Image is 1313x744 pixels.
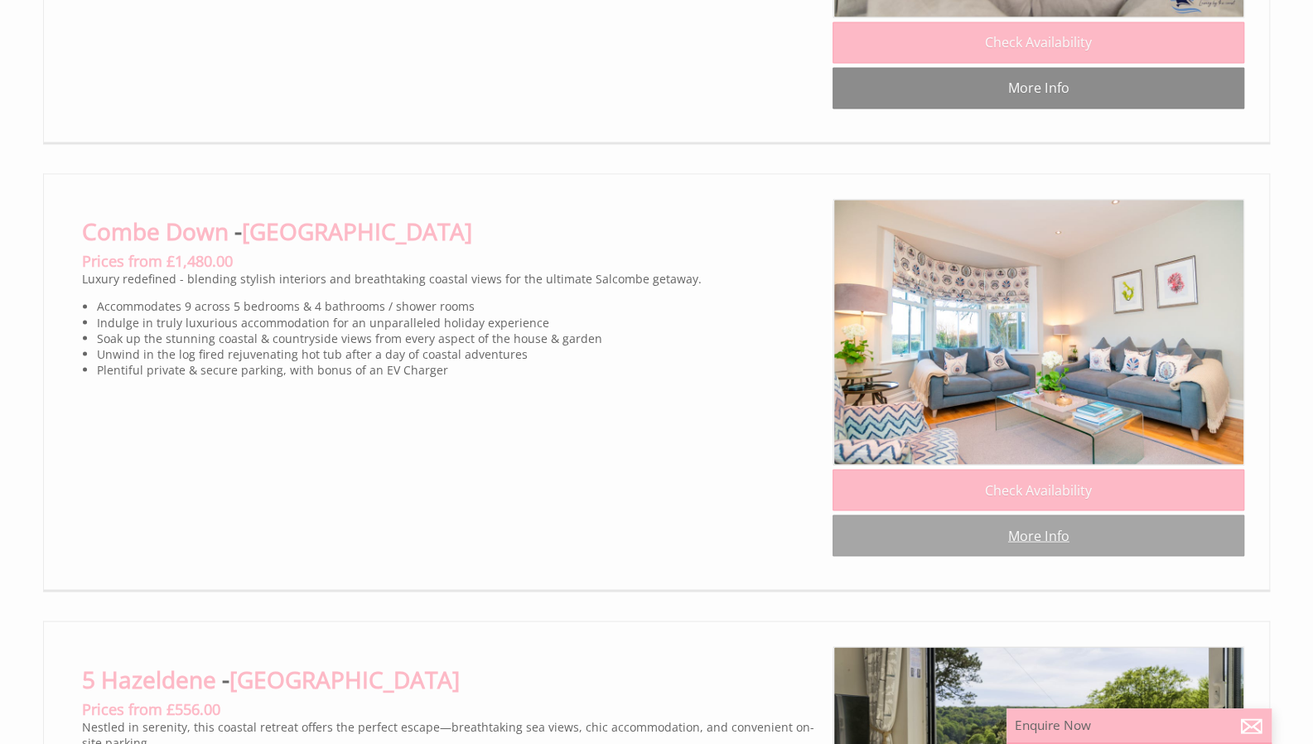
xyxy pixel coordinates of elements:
a: 5 Hazeldene [82,663,216,694]
a: [GEOGRAPHIC_DATA] [242,215,472,247]
span: - [234,215,472,247]
h3: Prices from £556.00 [82,698,819,718]
li: Soak up the stunning coastal & countryside views from every aspect of the house & garden [97,330,819,345]
p: Enquire Now [1015,717,1263,734]
a: More Info [833,515,1244,556]
a: [GEOGRAPHIC_DATA] [229,663,460,694]
a: Check Availability [833,22,1244,63]
img: DSC_9085.original.jpg [833,199,1245,465]
a: More Info [833,67,1244,109]
li: Unwind in the log fired rejuvenating hot tub after a day of coastal adventures [97,345,819,361]
a: Check Availability [833,469,1244,510]
a: Combe Down [82,215,229,247]
p: Luxury redefined - blending stylish interiors and breathtaking coastal views for the ultimate Sal... [82,271,819,287]
h3: Prices from £1,480.00 [82,251,819,271]
li: Accommodates 9 across 5 bedrooms & 4 bathrooms / shower rooms [97,298,819,314]
li: Plentiful private & secure parking, with bonus of an EV Charger [97,361,819,377]
li: Indulge in truly luxurious accommodation for an unparalleled holiday experience [97,314,819,330]
span: - [222,663,460,694]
